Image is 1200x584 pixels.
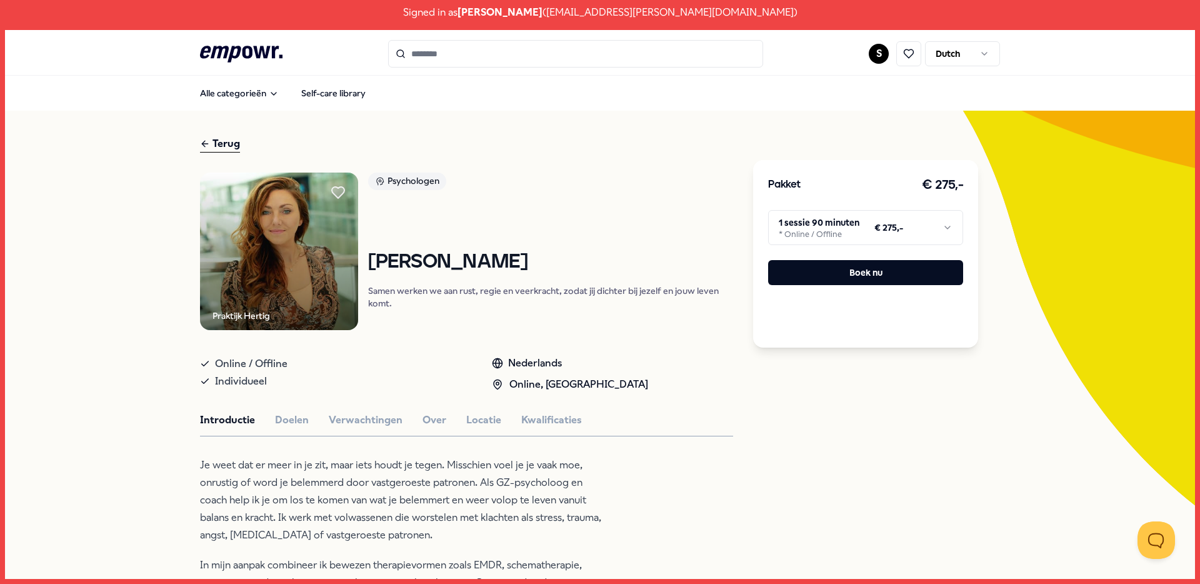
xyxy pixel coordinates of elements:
nav: Main [190,81,376,106]
div: Nederlands [492,355,648,371]
button: Over [422,412,446,428]
button: Introductie [200,412,255,428]
span: Online / Offline [215,355,287,373]
h1: [PERSON_NAME] [368,251,734,273]
input: Search for products, categories or subcategories [388,40,763,68]
button: Alle categorieën [190,81,289,106]
div: Online, [GEOGRAPHIC_DATA] [492,376,648,393]
span: Individueel [215,373,267,390]
iframe: Help Scout Beacon - Open [1137,521,1175,559]
h3: Pakket [768,177,801,193]
div: Praktijk Hertig [212,309,270,323]
button: Boek nu [768,260,963,285]
button: Doelen [275,412,309,428]
span: [PERSON_NAME] [457,4,542,21]
h3: € 275,- [922,175,964,195]
img: Product Image [200,173,358,331]
div: Terug [200,136,240,153]
div: Psychologen [368,173,446,190]
button: Kwalificaties [521,412,582,428]
a: Psychologen [368,173,734,194]
button: Verwachtingen [329,412,402,428]
a: Self-care library [291,81,376,106]
button: Locatie [466,412,501,428]
p: Samen werken we aan rust, regie en veerkracht, zodat jij dichter bij jezelf en jouw leven komt. [368,284,734,310]
button: S [869,44,889,64]
p: Je weet dat er meer in je zit, maar iets houdt je tegen. Misschien voel je je vaak moe, onrustig ... [200,456,606,544]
